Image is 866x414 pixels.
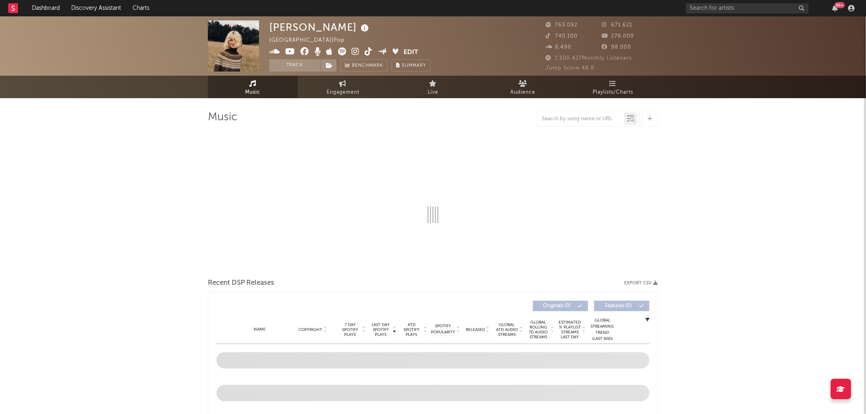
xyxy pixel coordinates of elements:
span: 276.000 [602,34,634,39]
button: Features(0) [594,301,649,311]
button: Summary [392,59,431,72]
span: Spotify Popularity [431,323,456,335]
span: Audience [511,88,536,97]
a: Engagement [298,76,388,98]
a: Music [208,76,298,98]
span: Estimated % Playlist Streams Last Day [559,320,581,340]
span: 671.621 [602,22,633,28]
span: Jump Score: 48.8 [546,65,594,71]
a: Live [388,76,478,98]
span: Engagement [327,88,359,97]
div: [PERSON_NAME] [269,20,371,34]
button: Edit [404,47,419,58]
span: Summary [402,63,426,68]
span: 763.092 [546,22,577,28]
span: Features ( 0 ) [600,304,637,308]
input: Search for artists [686,3,809,13]
div: [GEOGRAPHIC_DATA] | Pop [269,36,354,45]
button: Originals(0) [533,301,588,311]
a: Benchmark [341,59,388,72]
span: 7 Day Spotify Plays [339,322,361,337]
input: Search by song name or URL [538,116,624,122]
span: 1.500.427 Monthly Listeners [546,56,632,61]
span: 6.490 [546,45,571,50]
span: 740.100 [546,34,577,39]
button: Export CSV [624,281,658,286]
span: Playlists/Charts [593,88,634,97]
a: Playlists/Charts [568,76,658,98]
span: Copyright [298,327,322,332]
span: Music [246,88,261,97]
span: Global ATD Audio Streams [496,322,518,337]
a: Audience [478,76,568,98]
span: Recent DSP Releases [208,278,274,288]
span: 98.000 [602,45,631,50]
div: 99 + [835,2,845,8]
button: Track [269,59,320,72]
span: Last Day Spotify Plays [370,322,392,337]
button: 99+ [832,5,838,11]
span: Originals ( 0 ) [538,304,576,308]
div: Name [233,326,286,333]
span: Benchmark [352,61,383,71]
span: Released [466,327,485,332]
span: Global Rolling 7D Audio Streams [527,320,550,340]
span: Live [428,88,438,97]
span: ATD Spotify Plays [401,322,422,337]
div: Global Streaming Trend (Last 60D) [590,317,615,342]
